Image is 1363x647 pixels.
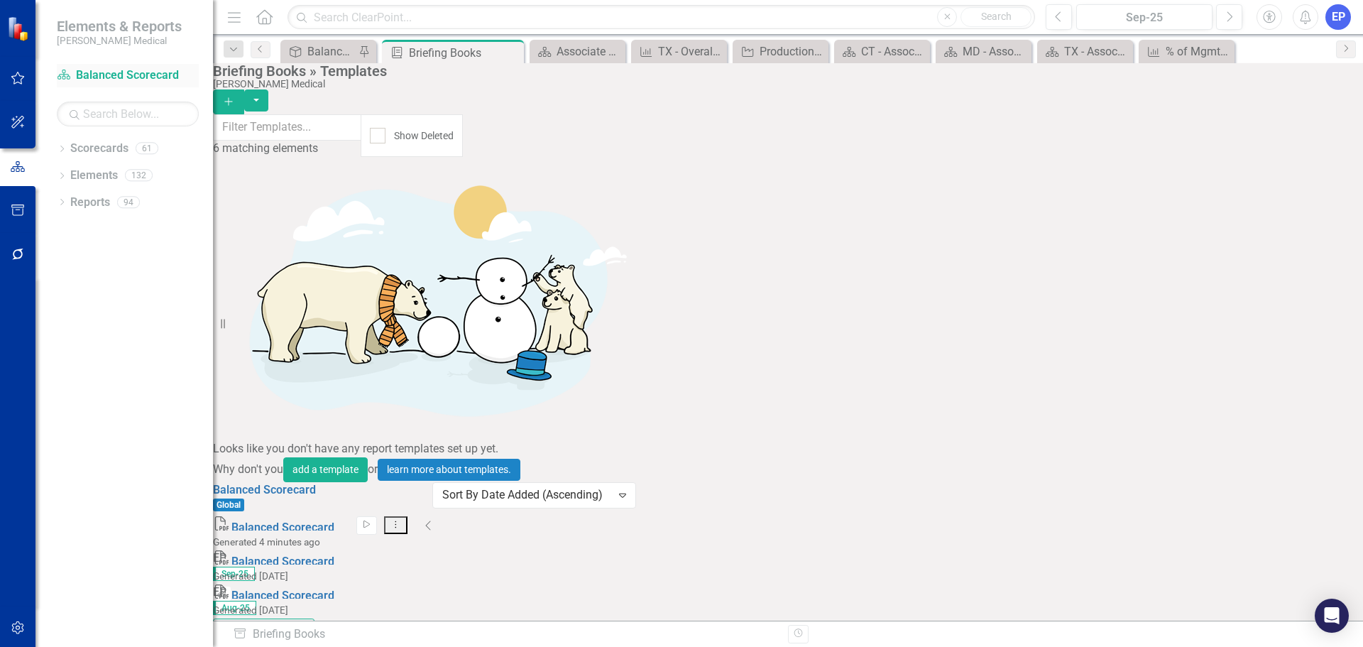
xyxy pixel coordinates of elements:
[635,43,723,60] a: TX - Overall Associate Turnover (Rolling 12 Mos.)
[1076,4,1213,30] button: Sep-25
[1325,4,1351,30] button: EP
[760,43,825,60] div: Production Turnover Improvement Plan
[533,43,622,60] a: Associate Retention
[213,462,283,476] span: Why don't you
[939,43,1028,60] a: MD - Associate Retention
[213,601,256,615] span: Aug-25
[70,141,128,157] a: Scorecards
[283,457,368,482] button: add a template
[213,63,1356,79] div: Briefing Books » Templates
[378,459,520,481] a: learn more about templates.
[231,589,334,602] a: Balanced Scorecard
[1166,43,1231,60] div: % of Mgmt. Roles Filled with Internal Candidates (Rolling 12 Mos.)
[213,157,639,441] img: Getting started
[117,196,140,208] div: 94
[213,619,314,638] button: View all 28 documents
[213,499,244,511] span: Global
[233,626,777,643] div: Briefing Books
[136,143,158,155] div: 61
[213,536,320,548] small: Generated 4 minutes ago
[368,462,378,476] span: or
[394,129,454,143] div: Show Deleted
[7,16,32,41] img: ClearPoint Strategy
[960,7,1031,27] button: Search
[307,43,355,60] div: Balanced Scorecard (Daily Huddle)
[1081,9,1208,26] div: Sep-25
[57,35,182,46] small: [PERSON_NAME] Medical
[838,43,926,60] a: CT - Associate Retention
[288,5,1035,30] input: Search ClearPoint...
[213,79,1356,89] div: [PERSON_NAME] Medical
[409,44,520,62] div: Briefing Books
[57,102,199,126] input: Search Below...
[125,170,153,182] div: 132
[861,43,926,60] div: CT - Associate Retention
[231,521,334,534] a: Balanced Scorecard
[213,604,288,616] small: Generated [DATE]
[57,18,182,35] span: Elements & Reports
[1142,43,1231,60] a: % of Mgmt. Roles Filled with Internal Candidates (Rolling 12 Mos.)
[213,141,361,157] div: 6 matching elements
[70,195,110,211] a: Reports
[213,567,255,581] span: Sep-25
[1064,43,1129,60] div: TX - Associate Retention
[213,483,316,496] a: Balanced Scorecard
[1041,43,1129,60] a: TX - Associate Retention
[557,43,622,60] div: Associate Retention
[981,11,1012,22] span: Search
[70,168,118,184] a: Elements
[658,43,723,60] div: TX - Overall Associate Turnover (Rolling 12 Mos.)
[213,441,1363,457] div: Looks like you don't have any report templates set up yet.
[213,570,288,582] small: Generated [DATE]
[736,43,825,60] a: Production Turnover Improvement Plan
[213,114,361,141] input: Filter Templates...
[963,43,1028,60] div: MD - Associate Retention
[231,555,334,568] a: Balanced Scorecard
[57,67,199,84] a: Balanced Scorecard
[284,43,355,60] a: Balanced Scorecard (Daily Huddle)
[1315,599,1349,633] div: Open Intercom Messenger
